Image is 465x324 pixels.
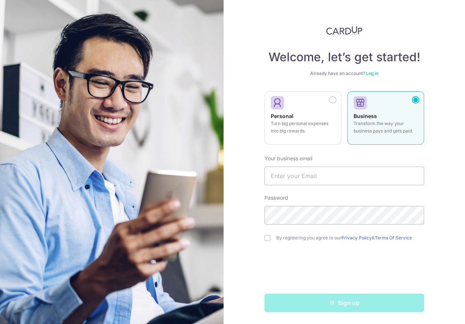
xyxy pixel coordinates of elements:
strong: Business [354,113,377,119]
p: Transform the way your business pays and gets paid. [354,120,418,135]
a: Privacy Policy [341,235,372,240]
strong: Personal [271,113,293,119]
label: By registering you agree to our & [276,235,424,241]
iframe: reCAPTCHA [288,256,401,285]
h4: Welcome, let’s get started! [264,50,424,65]
label: Your business email [264,155,312,162]
img: CardUp Logo [326,26,362,35]
p: Turn big personal expenses into big rewards. [271,120,335,135]
a: Terms Of Service [375,235,412,240]
input: Enter your Email [264,167,424,185]
a: Personal Turn big personal expenses into big rewards. [264,91,341,149]
a: Business Transform the way your business pays and gets paid. [347,91,424,149]
div: Already have an account? [264,71,424,76]
label: Password [264,194,288,202]
a: Log in [366,71,378,76]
